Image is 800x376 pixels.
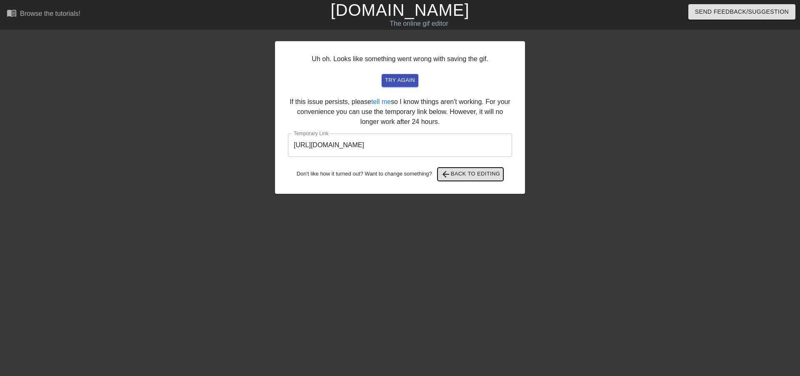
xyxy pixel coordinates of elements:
[7,8,80,21] a: Browse the tutorials!
[385,76,415,85] span: try again
[330,1,469,19] a: [DOMAIN_NAME]
[288,168,512,181] div: Don't like how it turned out? Want to change something?
[441,169,500,179] span: Back to Editing
[288,134,512,157] input: bare
[271,19,567,29] div: The online gif editor
[275,41,525,194] div: Uh oh. Looks like something went wrong with saving the gif. If this issue persists, please so I k...
[20,10,80,17] div: Browse the tutorials!
[437,168,504,181] button: Back to Editing
[371,98,391,105] a: tell me
[441,169,451,179] span: arrow_back
[382,74,418,87] button: try again
[695,7,789,17] span: Send Feedback/Suggestion
[688,4,795,20] button: Send Feedback/Suggestion
[7,8,17,18] span: menu_book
